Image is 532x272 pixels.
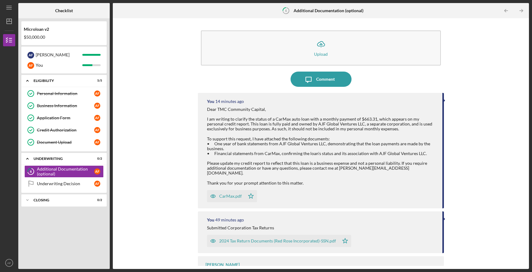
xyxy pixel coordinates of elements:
time: 2025-10-10 16:35 [215,217,244,222]
button: CarMax.pdf [207,190,257,202]
div: Microloan v2 [24,27,104,32]
a: Underwriting DecisionAF [24,178,104,190]
div: Upload [314,52,328,56]
div: A F [94,139,100,145]
div: Underwriting Decision [37,181,94,186]
div: You [207,99,214,104]
tspan: 6 [30,170,32,174]
div: Credit Authorization [37,128,94,132]
div: A F [94,115,100,121]
tspan: 6 [285,9,287,12]
div: Closing [34,198,87,202]
div: Personal Information [37,91,94,96]
a: Credit AuthorizationAF [24,124,104,136]
div: CarMax.pdf [219,194,242,199]
a: 6Additional Documentation (optional)AF [24,165,104,178]
div: Submitted Corporation Tax Returns [207,225,274,230]
a: Business InformationAF [24,100,104,112]
div: Comment [316,72,335,87]
div: You [36,60,82,70]
div: A F [94,90,100,97]
div: 2024 Tax Return Documents (Red Rose Incorporated)-SSN.pdf [219,238,336,243]
div: A F [94,127,100,133]
div: A F [27,62,34,69]
div: Business Information [37,103,94,108]
button: 2024 Tax Return Documents (Red Rose Incorporated)-SSN.pdf [207,235,351,247]
div: Additional Documentation (optional) [37,167,94,176]
div: $50,000.00 [24,35,104,40]
div: Dear TMC Community Capital, I am writing to clarify the status of a CarMax auto loan with a month... [207,107,436,185]
div: Document Upload [37,140,94,145]
div: A F [27,52,34,58]
time: 2025-10-10 17:10 [215,99,244,104]
a: Document UploadAF [24,136,104,148]
button: Upload [201,30,441,65]
div: 5 / 5 [91,79,102,83]
text: AF [7,261,11,265]
button: AF [3,257,15,269]
div: 0 / 2 [91,157,102,161]
a: Application FormAF [24,112,104,124]
div: Underwriting [34,157,87,161]
button: Comment [291,72,352,87]
div: Eligibility [34,79,87,83]
div: A F [94,181,100,187]
b: Checklist [55,8,73,13]
div: Application Form [37,115,94,120]
div: You [207,217,214,222]
div: A F [94,103,100,109]
div: [PERSON_NAME] [205,262,240,267]
a: Personal InformationAF [24,87,104,100]
div: [PERSON_NAME] [36,50,82,60]
div: 0 / 2 [91,198,102,202]
b: Additional Documentation (optional) [294,8,363,13]
div: A F [94,168,100,175]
